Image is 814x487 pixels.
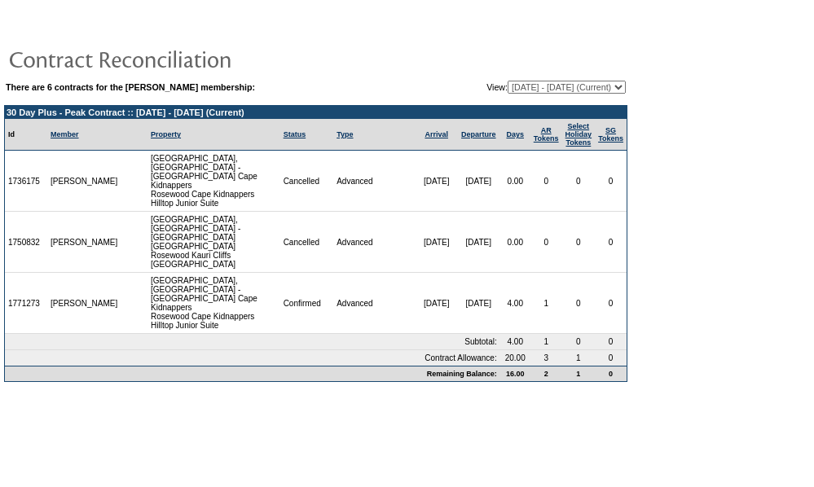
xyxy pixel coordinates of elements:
[5,350,500,366] td: Contract Allowance:
[595,350,627,366] td: 0
[280,212,334,273] td: Cancelled
[333,273,416,334] td: Advanced
[457,273,500,334] td: [DATE]
[284,130,306,138] a: Status
[461,130,496,138] a: Departure
[5,334,500,350] td: Subtotal:
[5,273,47,334] td: 1771273
[530,350,562,366] td: 3
[457,151,500,212] td: [DATE]
[337,130,353,138] a: Type
[47,273,121,334] td: [PERSON_NAME]
[595,212,627,273] td: 0
[147,151,280,212] td: [GEOGRAPHIC_DATA], [GEOGRAPHIC_DATA] - [GEOGRAPHIC_DATA] Cape Kidnappers Rosewood Cape Kidnappers...
[5,119,47,151] td: Id
[534,126,559,143] a: ARTokens
[562,151,596,212] td: 0
[500,212,530,273] td: 0.00
[506,130,524,138] a: Days
[47,151,121,212] td: [PERSON_NAME]
[595,366,627,381] td: 0
[51,130,79,138] a: Member
[500,350,530,366] td: 20.00
[416,151,456,212] td: [DATE]
[425,130,448,138] a: Arrival
[530,151,562,212] td: 0
[562,334,596,350] td: 0
[47,212,121,273] td: [PERSON_NAME]
[280,151,334,212] td: Cancelled
[500,151,530,212] td: 0.00
[565,122,592,147] a: Select HolidayTokens
[562,212,596,273] td: 0
[5,151,47,212] td: 1736175
[595,273,627,334] td: 0
[333,212,416,273] td: Advanced
[562,350,596,366] td: 1
[404,81,626,94] td: View:
[530,334,562,350] td: 1
[8,42,334,75] img: pgTtlContractReconciliation.gif
[598,126,623,143] a: SGTokens
[416,212,456,273] td: [DATE]
[530,366,562,381] td: 2
[595,151,627,212] td: 0
[500,334,530,350] td: 4.00
[562,273,596,334] td: 0
[457,212,500,273] td: [DATE]
[530,273,562,334] td: 1
[280,273,334,334] td: Confirmed
[500,273,530,334] td: 4.00
[6,82,255,92] b: There are 6 contracts for the [PERSON_NAME] membership:
[151,130,181,138] a: Property
[333,151,416,212] td: Advanced
[5,366,500,381] td: Remaining Balance:
[5,106,627,119] td: 30 Day Plus - Peak Contract :: [DATE] - [DATE] (Current)
[595,334,627,350] td: 0
[500,366,530,381] td: 16.00
[147,212,280,273] td: [GEOGRAPHIC_DATA], [GEOGRAPHIC_DATA] - [GEOGRAPHIC_DATA] [GEOGRAPHIC_DATA] Rosewood Kauri Cliffs ...
[147,273,280,334] td: [GEOGRAPHIC_DATA], [GEOGRAPHIC_DATA] - [GEOGRAPHIC_DATA] Cape Kidnappers Rosewood Cape Kidnappers...
[530,212,562,273] td: 0
[562,366,596,381] td: 1
[416,273,456,334] td: [DATE]
[5,212,47,273] td: 1750832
